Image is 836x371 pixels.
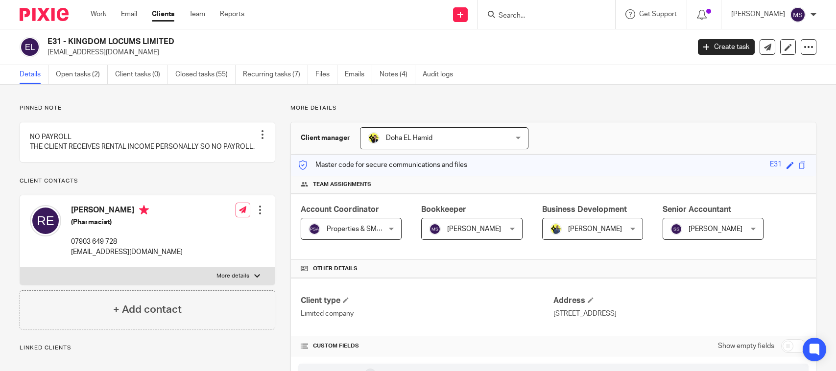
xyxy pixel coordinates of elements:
h4: Client type [301,296,553,306]
p: [PERSON_NAME] [731,9,785,19]
a: Client tasks (0) [115,65,168,84]
span: Team assignments [313,181,371,188]
a: Files [315,65,337,84]
span: Doha EL Hamid [386,135,432,141]
img: svg%3E [429,223,441,235]
h5: (Pharmacist) [71,217,183,227]
h4: [PERSON_NAME] [71,205,183,217]
span: Account Coordinator [301,206,379,213]
p: More details [290,104,816,112]
img: svg%3E [20,37,40,57]
img: svg%3E [790,7,806,23]
input: Search [498,12,586,21]
h4: + Add contact [113,302,182,317]
a: Audit logs [423,65,460,84]
p: Linked clients [20,344,275,352]
img: svg%3E [309,223,320,235]
label: Show empty fields [718,341,774,351]
a: Closed tasks (55) [175,65,236,84]
a: Notes (4) [380,65,415,84]
h2: E31 - KINGDOM LOCUMS LIMITED [48,37,556,47]
img: Doha-Starbridge.jpg [368,132,380,144]
p: [EMAIL_ADDRESS][DOMAIN_NAME] [48,47,683,57]
img: Pixie [20,8,69,21]
a: Recurring tasks (7) [243,65,308,84]
span: Business Development [542,206,627,213]
a: Create task [698,39,755,55]
p: 07903 649 728 [71,237,183,247]
img: svg%3E [670,223,682,235]
span: Senior Accountant [663,206,731,213]
span: [PERSON_NAME] [447,226,501,232]
a: Reports [220,9,244,19]
span: [PERSON_NAME] [568,226,622,232]
p: Limited company [301,309,553,319]
a: Clients [152,9,174,19]
p: Master code for secure communications and files [298,160,467,170]
p: [EMAIL_ADDRESS][DOMAIN_NAME] [71,247,183,257]
a: Open tasks (2) [56,65,108,84]
p: Client contacts [20,177,275,185]
span: Get Support [639,11,677,18]
div: E31 [770,160,782,171]
span: Properties & SMEs - AC [327,226,399,232]
img: svg%3E [30,205,61,236]
p: More details [216,272,249,280]
span: [PERSON_NAME] [689,226,742,232]
a: Email [121,9,137,19]
a: Details [20,65,48,84]
h4: CUSTOM FIELDS [301,342,553,350]
a: Work [91,9,106,19]
a: Emails [345,65,372,84]
img: Dennis-Starbridge.jpg [550,223,562,235]
p: [STREET_ADDRESS] [553,309,806,319]
span: Bookkeeper [421,206,466,213]
span: Other details [313,265,358,273]
a: Team [189,9,205,19]
h4: Address [553,296,806,306]
i: Primary [139,205,149,215]
h3: Client manager [301,133,350,143]
p: Pinned note [20,104,275,112]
